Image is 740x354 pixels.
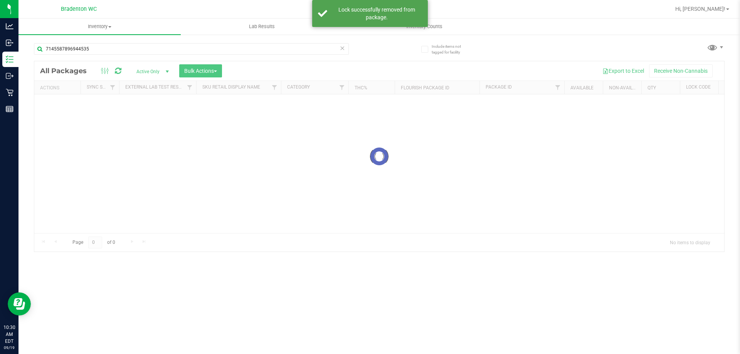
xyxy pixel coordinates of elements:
[34,43,349,55] input: Search Package ID, Item Name, SKU, Lot or Part Number...
[3,345,15,351] p: 09/19
[239,23,285,30] span: Lab Results
[3,324,15,345] p: 10:30 AM EDT
[181,18,343,35] a: Lab Results
[6,22,13,30] inline-svg: Analytics
[6,72,13,80] inline-svg: Outbound
[6,55,13,63] inline-svg: Inventory
[331,6,422,21] div: Lock successfully removed from package.
[18,23,181,30] span: Inventory
[340,43,345,53] span: Clear
[18,18,181,35] a: Inventory
[61,6,97,12] span: Bradenton WC
[675,6,725,12] span: Hi, [PERSON_NAME]!
[6,39,13,47] inline-svg: Inbound
[6,105,13,113] inline-svg: Reports
[432,44,470,55] span: Include items not tagged for facility
[8,292,31,315] iframe: Resource center
[6,89,13,96] inline-svg: Retail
